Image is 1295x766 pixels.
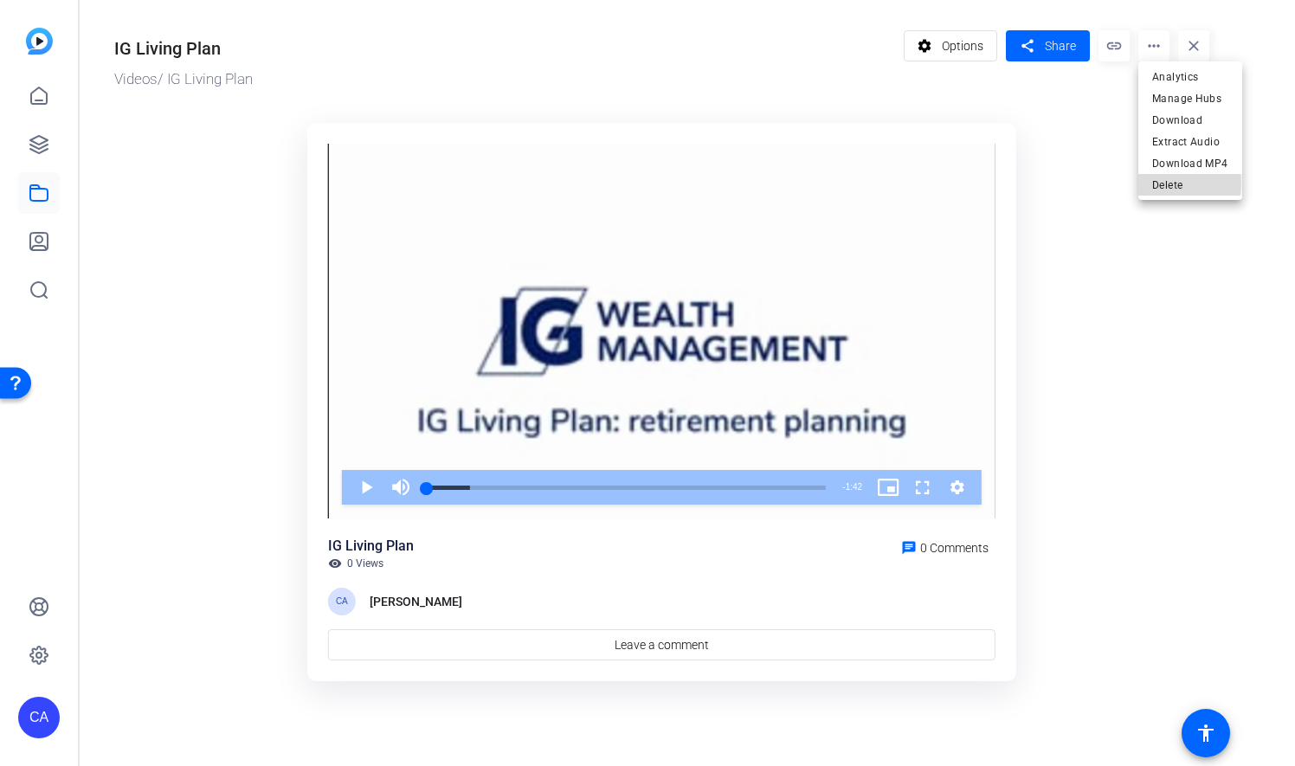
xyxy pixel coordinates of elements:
[1152,153,1228,174] span: Download MP4
[1152,88,1228,109] span: Manage Hubs
[1152,132,1228,152] span: Extract Audio
[1152,110,1228,131] span: Download
[1152,175,1228,196] span: Delete
[1152,67,1228,87] span: Analytics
